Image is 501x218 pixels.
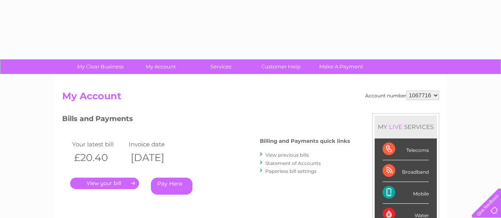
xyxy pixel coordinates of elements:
div: Broadband [383,160,429,182]
td: Your latest bill [70,139,127,150]
a: Services [188,59,253,74]
a: Paperless bill settings [265,168,316,174]
div: Account number [365,91,439,100]
div: MY SERVICES [375,116,437,138]
a: Pay Here [151,178,192,195]
div: Telecoms [383,138,429,160]
a: Statement of Accounts [265,160,321,166]
div: Mobile [383,182,429,204]
h2: My Account [62,91,439,106]
a: Customer Help [248,59,314,74]
a: Make A Payment [309,59,374,74]
a: My Account [128,59,193,74]
a: View previous bills [265,152,309,158]
div: LIVE [387,123,404,131]
td: Invoice date [127,139,184,150]
h3: Bills and Payments [62,113,350,127]
a: My Clear Business [68,59,133,74]
th: [DATE] [127,150,184,166]
th: £20.40 [70,150,127,166]
h4: Billing and Payments quick links [260,138,350,144]
a: . [70,178,139,189]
